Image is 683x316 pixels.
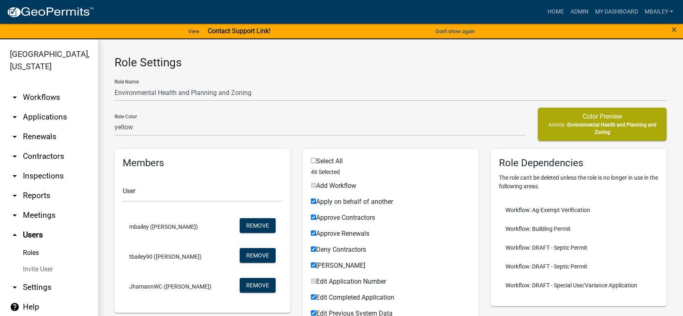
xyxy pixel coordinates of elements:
[208,27,270,35] strong: Contact Support Link!
[311,246,316,252] input: Deny Contractors
[672,24,677,35] span: ×
[129,224,198,230] span: mbailey ([PERSON_NAME])
[185,25,203,38] a: View
[316,293,394,301] span: Edit Completed Application
[240,278,276,293] button: Remove
[311,199,470,208] div: Workflow Applications
[123,157,282,169] h5: Members
[10,171,20,181] i: arrow_drop_down
[544,113,660,120] h5: Color Preview
[592,4,641,20] a: My Dashboard
[129,254,202,260] span: tbailey90 ([PERSON_NAME])
[316,278,386,285] span: Edit Application Number
[129,284,211,289] span: JhamannWC ([PERSON_NAME])
[311,278,316,284] input: Edit Application Number
[499,174,658,191] p: The role can't be deleted unless the role is no longer in use in the following areas.
[240,218,276,233] button: Remove
[311,158,343,165] label: Select All
[311,214,470,224] div: Workflow Applications
[10,93,20,102] i: arrow_drop_down
[499,238,658,257] li: Workflow: DRAFT - Septic Permit
[311,230,470,240] div: Workflow Applications
[499,157,658,169] h5: Role Dependencies
[311,199,316,204] input: Apply on behalf of another
[10,302,20,312] i: help
[316,262,365,269] span: [PERSON_NAME]
[432,25,478,38] button: Don't show again
[672,25,677,34] button: Close
[316,198,393,205] span: Apply on behalf of another
[311,262,470,272] div: Workflow Applications
[311,246,470,256] div: Workflow Applications
[240,248,276,263] button: Remove
[311,310,316,316] input: Edit Previous System Data
[544,4,567,20] a: Home
[641,4,676,20] a: mbailey
[544,121,660,136] p: Activity -
[10,132,20,142] i: arrow_drop_down
[567,4,592,20] a: Admin
[311,262,316,268] input: [PERSON_NAME]
[311,214,316,220] input: Approve Contractors
[499,276,658,295] li: Workflow: DRAFT - Special Use/Variance Application
[311,183,316,188] input: Add Workflow
[311,183,470,192] div: Workflow Applications
[311,158,316,163] input: Select All
[311,230,316,236] input: Approve Renewals
[10,151,20,161] i: arrow_drop_down
[316,214,375,221] span: Approve Contractors
[10,282,20,292] i: arrow_drop_down
[115,56,667,70] h3: Role Settings
[567,122,656,135] span: Environmental Health and Planning and Zoning
[10,191,20,201] i: arrow_drop_down
[316,246,366,253] span: Deny Contractors
[316,182,356,190] span: Add Workflow
[499,201,658,219] li: Workflow: Ag-Exempt Verification
[10,210,20,220] i: arrow_drop_down
[499,219,658,238] li: Workflow: Building Permit
[499,257,658,276] li: Workflow: DRAFT - Septic Permit
[316,230,369,237] span: Approve Renewals
[311,278,470,288] div: Workflow Applications
[311,294,470,304] div: Workflow Applications
[10,112,20,122] i: arrow_drop_down
[311,294,316,300] input: Edit Completed Application
[10,230,20,240] i: arrow_drop_up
